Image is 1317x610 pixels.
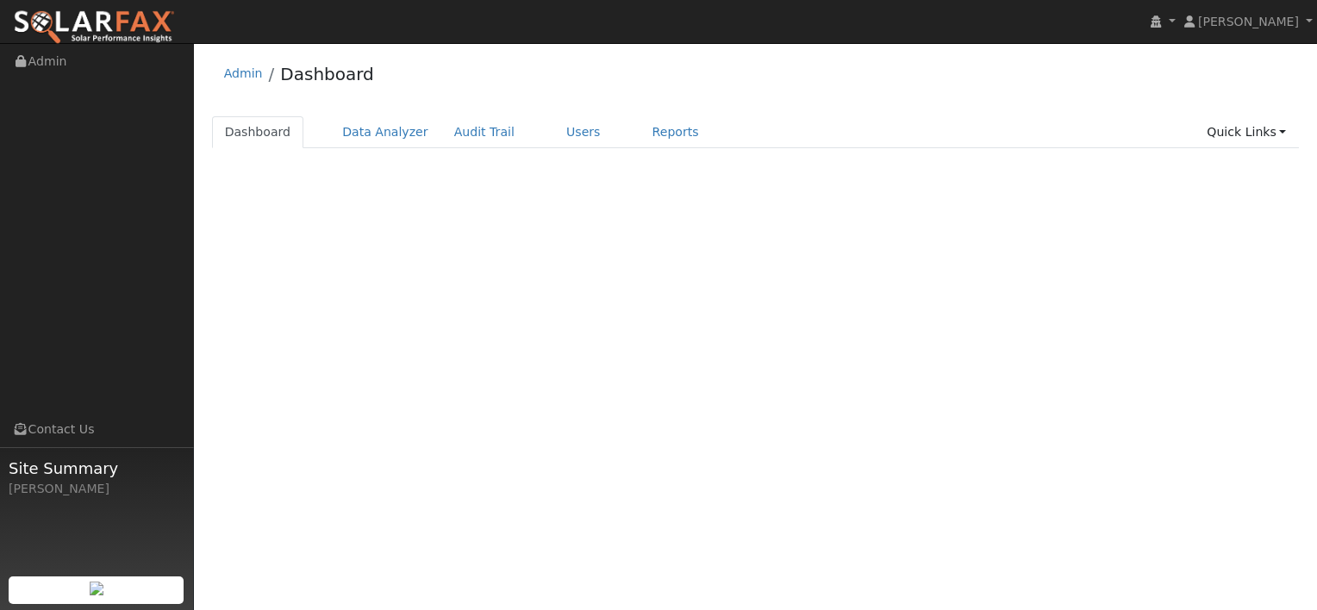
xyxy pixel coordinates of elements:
a: Quick Links [1194,116,1299,148]
span: [PERSON_NAME] [1198,15,1299,28]
div: [PERSON_NAME] [9,480,184,498]
a: Reports [640,116,712,148]
span: Site Summary [9,457,184,480]
a: Data Analyzer [329,116,441,148]
a: Users [553,116,614,148]
a: Admin [224,66,263,80]
img: retrieve [90,582,103,595]
img: SolarFax [13,9,175,46]
a: Dashboard [280,64,374,84]
a: Dashboard [212,116,304,148]
a: Audit Trail [441,116,527,148]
